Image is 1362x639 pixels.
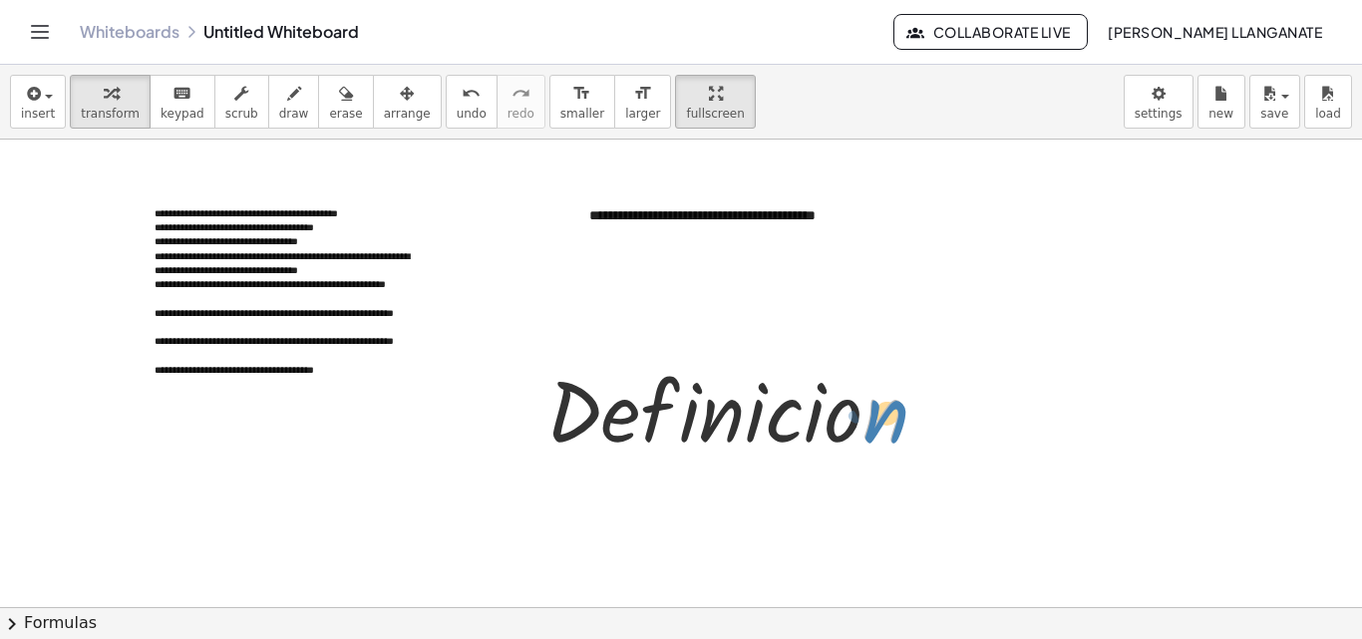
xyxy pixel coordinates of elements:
span: larger [625,107,660,121]
button: new [1197,75,1245,129]
span: settings [1135,107,1183,121]
button: erase [318,75,373,129]
i: undo [462,82,481,106]
span: load [1315,107,1341,121]
span: insert [21,107,55,121]
button: load [1304,75,1352,129]
button: scrub [214,75,269,129]
button: insert [10,75,66,129]
span: scrub [225,107,258,121]
span: Collaborate Live [910,23,1070,41]
i: redo [511,82,530,106]
span: new [1208,107,1233,121]
i: format_size [572,82,591,106]
i: format_size [633,82,652,106]
button: fullscreen [675,75,755,129]
span: fullscreen [686,107,744,121]
button: save [1249,75,1300,129]
button: Toggle navigation [24,16,56,48]
span: transform [81,107,140,121]
span: [PERSON_NAME] LLANGANATE [1108,23,1322,41]
span: save [1260,107,1288,121]
span: arrange [384,107,431,121]
button: [PERSON_NAME] LLANGANATE [1092,14,1338,50]
span: smaller [560,107,604,121]
span: undo [457,107,487,121]
button: format_sizelarger [614,75,671,129]
button: arrange [373,75,442,129]
span: redo [508,107,534,121]
button: transform [70,75,151,129]
button: redoredo [497,75,545,129]
button: undoundo [446,75,498,129]
span: keypad [161,107,204,121]
button: Collaborate Live [893,14,1087,50]
a: Whiteboards [80,22,179,42]
button: keyboardkeypad [150,75,215,129]
span: erase [329,107,362,121]
button: format_sizesmaller [549,75,615,129]
button: settings [1124,75,1193,129]
i: keyboard [172,82,191,106]
span: draw [279,107,309,121]
button: draw [268,75,320,129]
